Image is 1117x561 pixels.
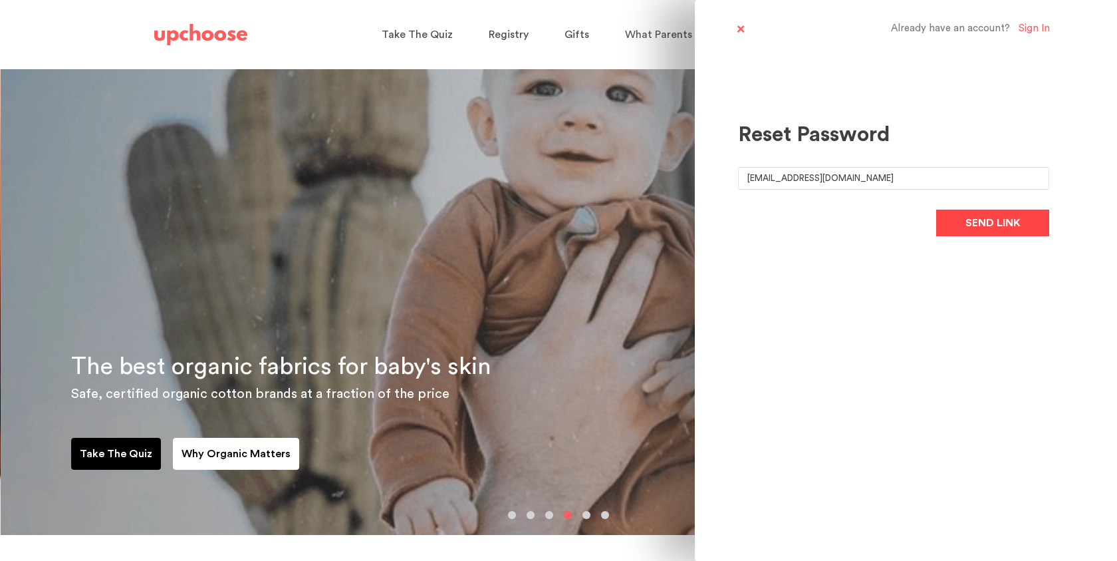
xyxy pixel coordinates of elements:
[738,122,1049,147] div: Reset Password
[1019,23,1050,35] div: Sign In
[738,167,1049,190] input: E-mail
[936,210,1049,236] button: Send link
[965,215,1021,231] span: Send link
[891,23,1010,35] span: Already have an account?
